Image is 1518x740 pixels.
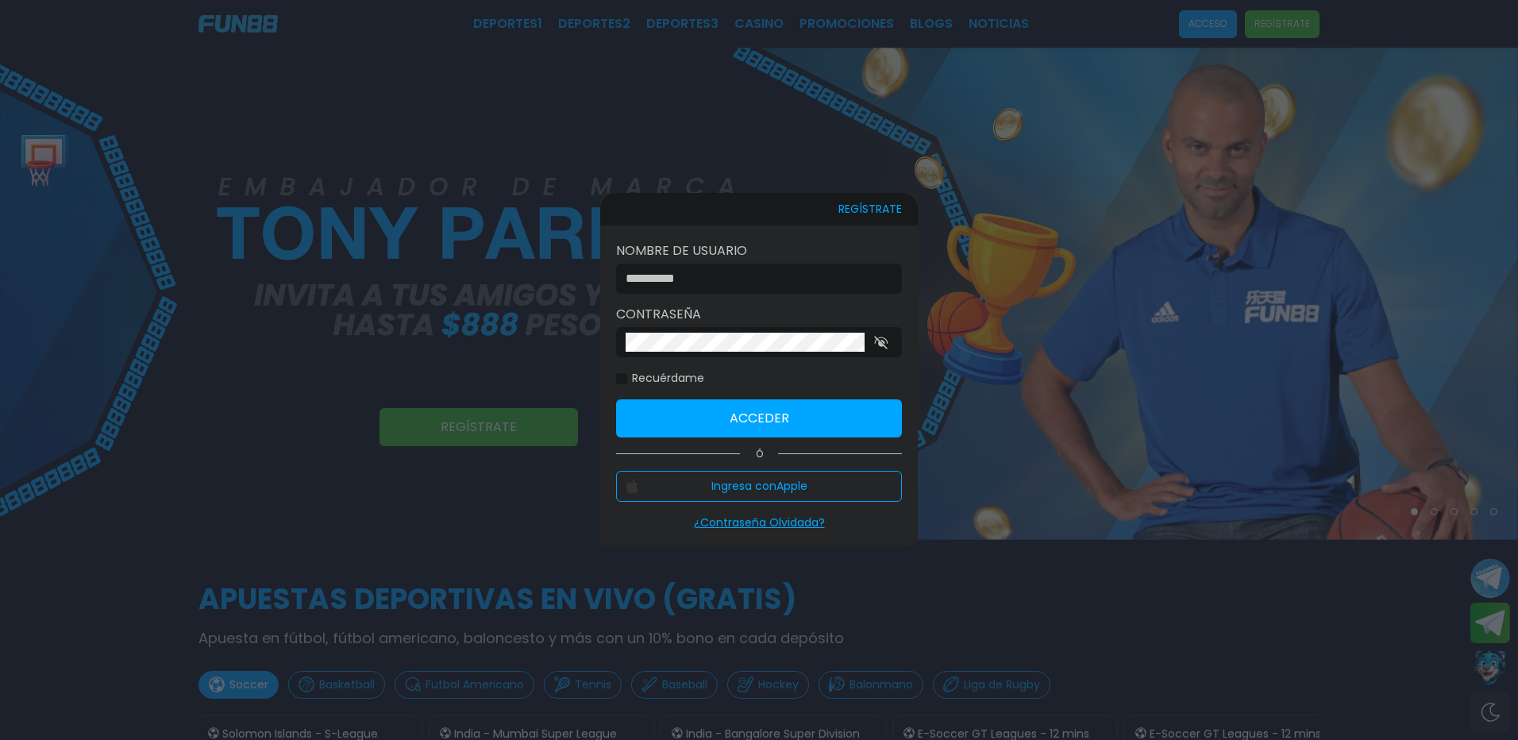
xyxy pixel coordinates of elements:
p: ¿Contraseña Olvidada? [616,515,902,531]
button: Ingresa conApple [616,471,902,502]
label: Nombre de usuario [616,241,902,260]
label: Recuérdame [616,370,704,387]
p: Ó [616,447,902,461]
label: Contraseña [616,305,902,324]
button: Acceder [616,399,902,437]
button: REGÍSTRATE [838,193,902,225]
